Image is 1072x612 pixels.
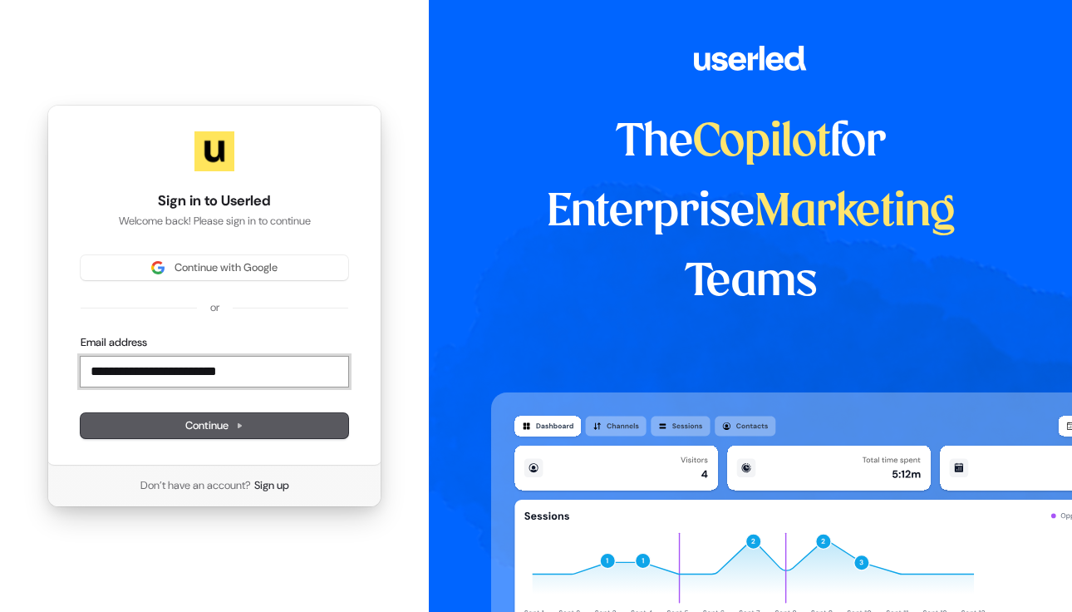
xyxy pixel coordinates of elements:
[81,335,147,350] label: Email address
[693,121,830,165] span: Copilot
[210,300,219,315] p: or
[254,478,289,493] a: Sign up
[194,131,234,171] img: Userled
[81,413,348,438] button: Continue
[140,478,251,493] span: Don’t have an account?
[81,255,348,280] button: Sign in with GoogleContinue with Google
[175,260,278,275] span: Continue with Google
[81,191,348,211] h1: Sign in to Userled
[151,261,165,274] img: Sign in with Google
[755,191,956,234] span: Marketing
[185,418,243,433] span: Continue
[491,108,1011,318] h1: The for Enterprise Teams
[81,214,348,229] p: Welcome back! Please sign in to continue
